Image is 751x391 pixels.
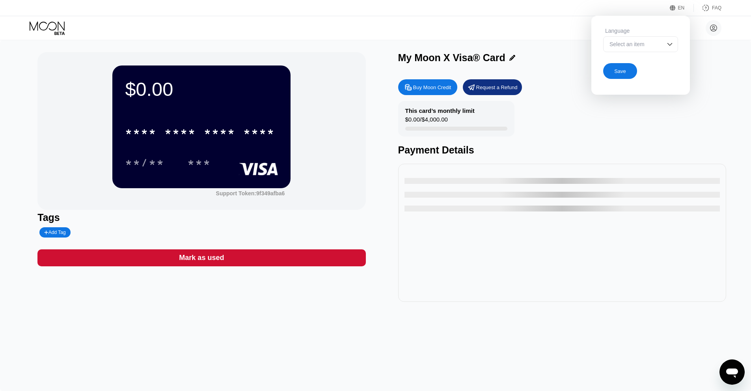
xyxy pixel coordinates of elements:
div: Add Tag [44,230,65,235]
div: Buy Moon Credit [413,84,451,91]
div: My Moon X Visa® Card [398,52,505,64]
div: This card’s monthly limit [405,107,475,114]
div: Buy Moon Credit [398,79,457,95]
div: $0.00 [125,78,278,100]
div: Support Token:9f349afba6 [216,190,285,196]
div: Request a Refund [463,79,522,95]
div: Select an item [608,41,662,47]
div: Add Tag [39,227,70,238]
div: Mark as used [179,253,224,262]
iframe: Кнопка запуска окна обмена сообщениями [719,359,745,385]
div: Mark as used [37,249,365,266]
div: EN [670,4,694,12]
div: Language [603,28,678,34]
div: Request a Refund [476,84,518,91]
div: FAQ [694,4,721,12]
div: Support Token: 9f349afba6 [216,190,285,196]
div: $0.00 / $4,000.00 [405,116,448,127]
div: Payment Details [398,144,726,156]
div: EN [678,5,685,11]
div: Save [614,68,626,75]
div: Save [603,60,678,79]
div: Tags [37,212,365,223]
div: FAQ [712,5,721,11]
